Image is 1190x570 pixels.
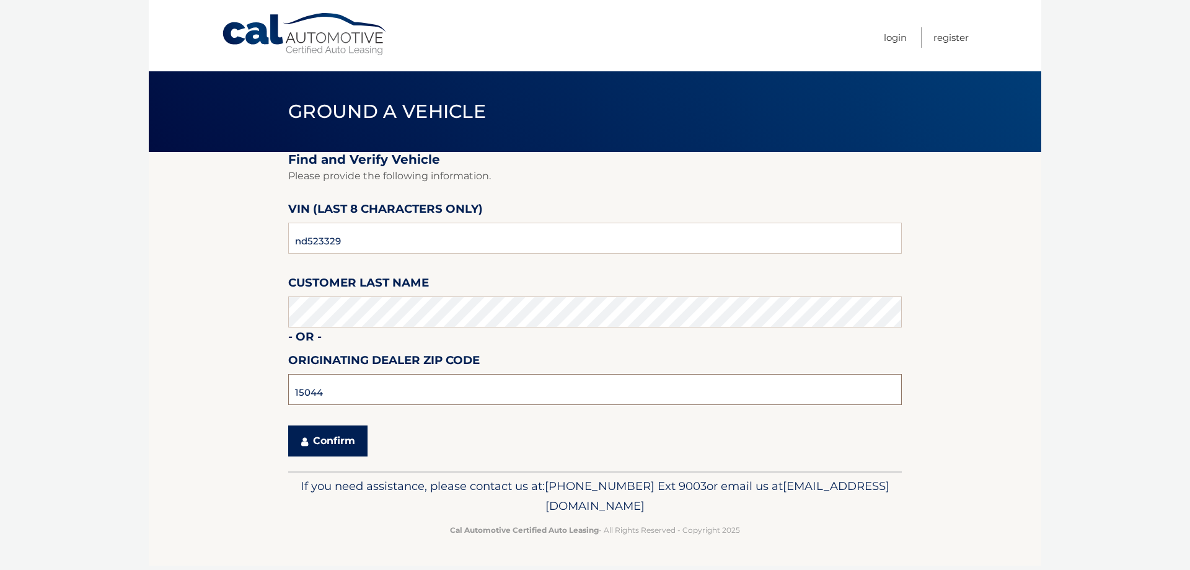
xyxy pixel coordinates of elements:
strong: Cal Automotive Certified Auto Leasing [450,525,599,535]
h2: Find and Verify Vehicle [288,152,902,167]
p: - All Rights Reserved - Copyright 2025 [296,523,894,537]
button: Confirm [288,425,368,456]
span: Ground a Vehicle [288,100,486,123]
span: [PHONE_NUMBER] Ext 9003 [545,479,707,493]
a: Login [884,27,907,48]
label: Originating Dealer Zip Code [288,351,480,374]
a: Cal Automotive [221,12,389,56]
label: - or - [288,327,322,350]
label: VIN (last 8 characters only) [288,200,483,223]
p: If you need assistance, please contact us at: or email us at [296,476,894,516]
a: Register [933,27,969,48]
p: Please provide the following information. [288,167,902,185]
label: Customer Last Name [288,274,429,296]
